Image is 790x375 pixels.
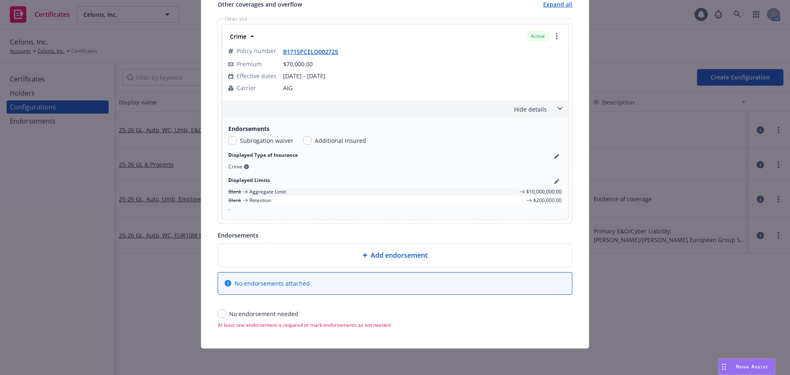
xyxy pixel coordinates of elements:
[228,188,241,195] span: Blank
[283,47,345,56] span: B1715PCELO002725
[237,84,256,92] span: Carrier
[223,16,249,21] span: Other slot
[235,279,310,288] span: No endorsements attached
[218,243,572,267] div: Add endorsement
[228,151,298,161] span: Displayed Type of Insurance
[249,197,271,204] span: Retention
[237,72,276,80] span: Effective dates
[530,33,546,40] span: Active
[228,124,562,133] span: Endorsements
[228,163,242,170] span: Crime
[736,363,768,370] span: Nova Assist
[371,250,428,260] span: Add endorsement
[552,31,562,41] a: more
[552,177,562,186] a: pencil
[237,60,262,68] span: Premium
[237,47,276,55] span: Policy number
[228,206,562,213] div: -
[223,105,547,114] div: Hide details
[228,197,241,204] span: Blank
[240,136,293,145] span: Subrogation waiver
[283,60,313,68] span: $70,000.00
[718,359,775,375] button: Nova Assist
[218,231,258,239] span: Endorsements
[719,359,729,375] div: Drag to move
[249,188,286,195] span: Aggregate Limit
[526,188,562,195] span: $10,000,000.00
[283,84,562,92] span: AIG
[230,33,246,40] strong: Crime
[218,321,572,328] span: At least one endorsement is required or mark endorsements as not needed
[533,197,562,204] span: $200,000.00
[283,48,345,56] a: B1715PCELO002725
[552,151,562,161] a: pencil
[229,310,298,318] div: No endorsement needed
[315,136,366,145] span: Additional insured
[228,163,249,170] span: Crime
[283,72,562,80] span: [DATE] - [DATE]
[228,177,270,186] span: Displayed Limits
[222,100,568,118] div: Hide details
